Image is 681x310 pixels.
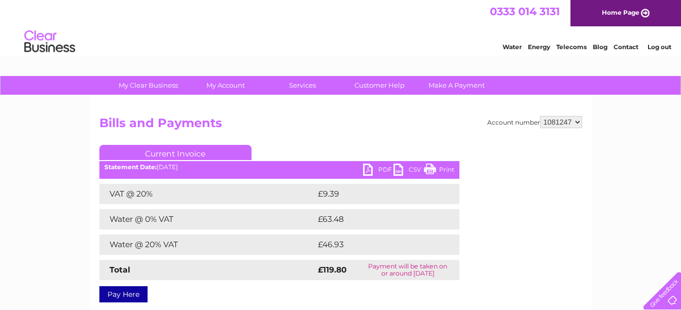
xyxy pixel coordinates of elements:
[99,286,148,302] a: Pay Here
[101,6,581,49] div: Clear Business is a trading name of Verastar Limited (registered in [GEOGRAPHIC_DATA] No. 3667643...
[503,43,522,51] a: Water
[315,235,439,255] td: £46.93
[556,43,587,51] a: Telecoms
[648,43,671,51] a: Log out
[99,235,315,255] td: Water @ 20% VAT
[415,76,498,95] a: Make A Payment
[99,184,315,204] td: VAT @ 20%
[424,164,454,178] a: Print
[315,184,436,204] td: £9.39
[24,26,76,57] img: logo.png
[99,164,459,171] div: [DATE]
[99,145,252,160] a: Current Invoice
[99,116,582,135] h2: Bills and Payments
[104,163,157,171] b: Statement Date:
[487,116,582,128] div: Account number
[614,43,638,51] a: Contact
[490,5,560,18] a: 0333 014 3131
[528,43,550,51] a: Energy
[184,76,267,95] a: My Account
[356,260,459,280] td: Payment will be taken on or around [DATE]
[110,265,130,275] strong: Total
[315,209,439,229] td: £63.48
[338,76,421,95] a: Customer Help
[363,164,393,178] a: PDF
[261,76,344,95] a: Services
[318,265,347,275] strong: £119.80
[106,76,190,95] a: My Clear Business
[593,43,607,51] a: Blog
[393,164,424,178] a: CSV
[99,209,315,229] td: Water @ 0% VAT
